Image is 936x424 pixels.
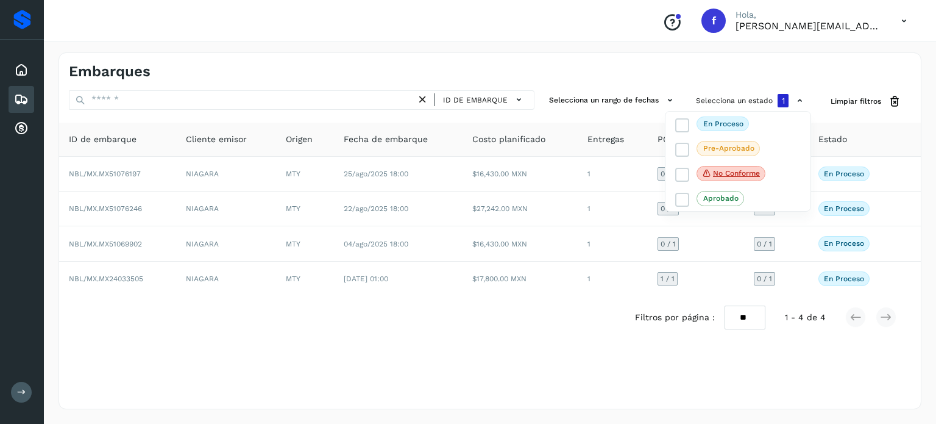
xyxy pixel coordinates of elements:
div: Inicio [9,57,34,84]
div: Embarques [9,86,34,113]
p: En proceso [703,120,743,128]
div: Cuentas por cobrar [9,115,34,142]
p: No conforme [713,169,760,178]
p: Pre-Aprobado [703,144,754,153]
p: Aprobado [703,194,739,203]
